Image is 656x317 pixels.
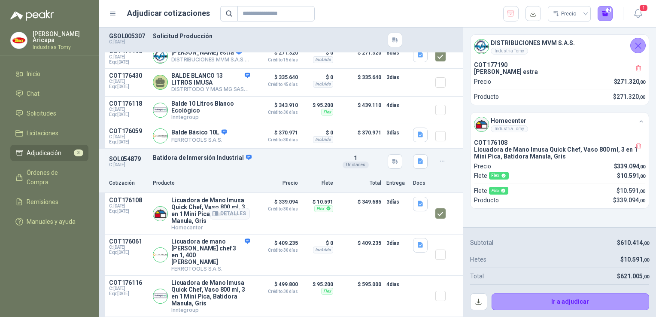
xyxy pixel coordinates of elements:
span: C: [DATE] [109,107,148,112]
a: Órdenes de Compra [10,165,88,190]
p: $ 95.200 [303,100,333,110]
p: Total [470,271,484,281]
p: Inntegroup [171,307,250,313]
p: $ 0 [303,128,333,138]
div: Incluido [313,81,333,88]
span: Inicio [27,69,40,79]
p: $ 0 [303,72,333,82]
p: Producto [474,92,499,101]
h4: Homecenter [491,116,528,125]
span: ,00 [639,164,645,170]
span: C: [DATE] [109,204,148,209]
span: 10.591 [620,187,645,194]
span: Crédito 45 días [255,82,298,87]
img: Logo peakr [10,10,54,21]
p: $ 0 [303,238,333,248]
p: Subtotal [470,238,493,247]
span: Exp: [DATE] [109,84,148,89]
div: Industria Tomy [491,48,528,55]
p: Producto [153,179,250,187]
img: Company Logo [153,49,167,63]
p: C: [DATE] [109,162,148,168]
span: Exp: [DATE] [109,112,148,117]
p: $ [617,271,649,281]
span: 3 [74,149,83,156]
p: Precio [255,179,298,187]
p: 3 días [386,238,408,248]
span: Solicitudes [27,109,56,118]
span: Exp: [DATE] [109,291,148,296]
div: Flex [489,187,508,195]
p: $ [613,92,645,101]
span: 271.320 [617,93,645,100]
span: Exp: [DATE] [109,209,148,214]
span: Licitaciones [27,128,58,138]
span: Órdenes de Compra [27,168,80,187]
span: C: [DATE] [109,245,148,250]
img: Company Logo [474,117,489,131]
img: Company Logo [153,129,167,143]
p: COT176059 [109,128,148,134]
p: Flete [474,186,508,195]
p: COT176108 [474,139,645,146]
span: ,00 [639,189,645,194]
p: Licuadora de Mano Imusa Quick Chef, Vaso 800 ml, 3 en 1 Mini Pica, Batidora Manula, Gris [171,197,250,224]
span: Crédito 30 días [255,207,298,211]
p: Homecenter [171,224,250,231]
div: Company LogoDISTRIBUCIONES MVM S.A.S.Industria Tomy [471,35,649,58]
span: ,00 [643,274,649,280]
p: $ [614,77,646,86]
div: Flex [489,172,509,180]
span: C: [DATE] [109,286,148,291]
h4: DISTRIBUCIONES MVM S.A.S. [491,38,575,48]
a: Remisiones [10,194,88,210]
span: 610.414 [620,239,649,246]
p: 3 días [386,128,408,138]
p: FERROTOOLS S.A.S. [171,265,250,272]
p: Producto [474,195,499,205]
p: COT176430 [109,72,148,79]
p: $ [620,255,649,264]
p: Batidora de Inmersión Industrial [153,154,329,162]
button: Cerrar [630,38,646,53]
span: Adjudicación [27,148,61,158]
p: $ 370.971 [338,128,381,145]
a: Solicitudes [10,105,88,122]
p: FERROTOOLS S.A.S. [171,137,227,143]
p: $ 349.685 [338,197,381,231]
span: C: [DATE] [109,79,148,84]
span: ,00 [643,241,649,246]
span: Remisiones [27,197,58,207]
span: 621.005 [620,273,649,280]
div: Flex [321,109,333,116]
p: Total [338,179,381,187]
h1: Adjudicar cotizaciones [127,7,210,19]
p: Balde 10 Litros Blanco Ecológico [171,100,250,114]
button: 2 [598,6,613,21]
img: Company Logo [153,103,167,117]
span: Crédito 30 días [255,290,298,294]
p: Entrega [386,179,408,187]
button: Detalles [210,208,250,219]
p: 3 días [386,72,408,82]
span: Crédito 15 días [255,58,298,62]
img: Company Logo [11,32,27,49]
span: Crédito 30 días [255,138,298,142]
p: [PERSON_NAME] Aricapa [33,31,88,43]
a: Manuales y ayuda [10,213,88,230]
div: Incluido [313,247,333,253]
p: $ [617,238,649,247]
div: Incluido [313,136,333,143]
img: Company Logo [153,289,167,303]
span: 339.094 [617,197,645,204]
span: 1 [639,4,648,12]
p: $ 271.320 [338,48,381,65]
p: $ [617,186,645,195]
div: Unidades [343,162,369,168]
a: Adjudicación3 [10,145,88,161]
span: Exp: [DATE] [109,140,148,145]
button: 1 [630,6,646,21]
span: ,00 [639,174,645,179]
p: [PERSON_NAME] estra [171,49,250,57]
p: 8 días [386,48,408,58]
